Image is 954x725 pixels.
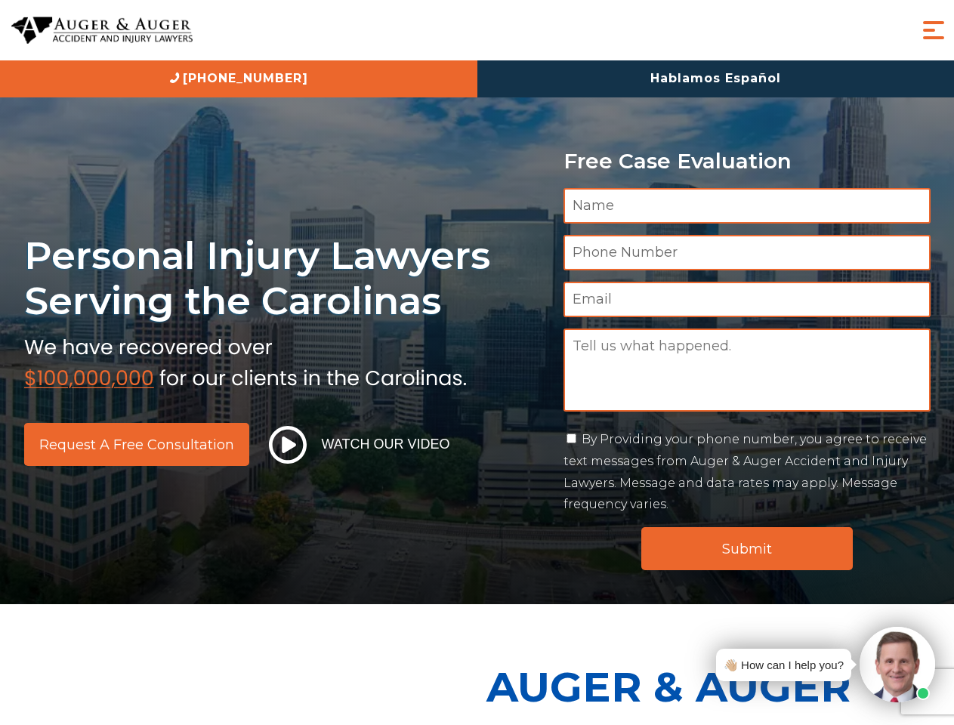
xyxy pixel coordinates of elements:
[563,188,931,224] input: Name
[563,150,931,173] p: Free Case Evaluation
[918,15,949,45] button: Menu
[24,332,467,389] img: sub text
[486,649,946,724] p: Auger & Auger
[39,438,234,452] span: Request a Free Consultation
[563,282,931,317] input: Email
[563,432,927,511] label: By Providing your phone number, you agree to receive text messages from Auger & Auger Accident an...
[24,233,545,324] h1: Personal Injury Lawyers Serving the Carolinas
[11,17,193,45] img: Auger & Auger Accident and Injury Lawyers Logo
[24,423,249,466] a: Request a Free Consultation
[641,527,853,570] input: Submit
[563,235,931,270] input: Phone Number
[860,627,935,702] img: Intaker widget Avatar
[264,425,455,464] button: Watch Our Video
[724,655,844,675] div: 👋🏼 How can I help you?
